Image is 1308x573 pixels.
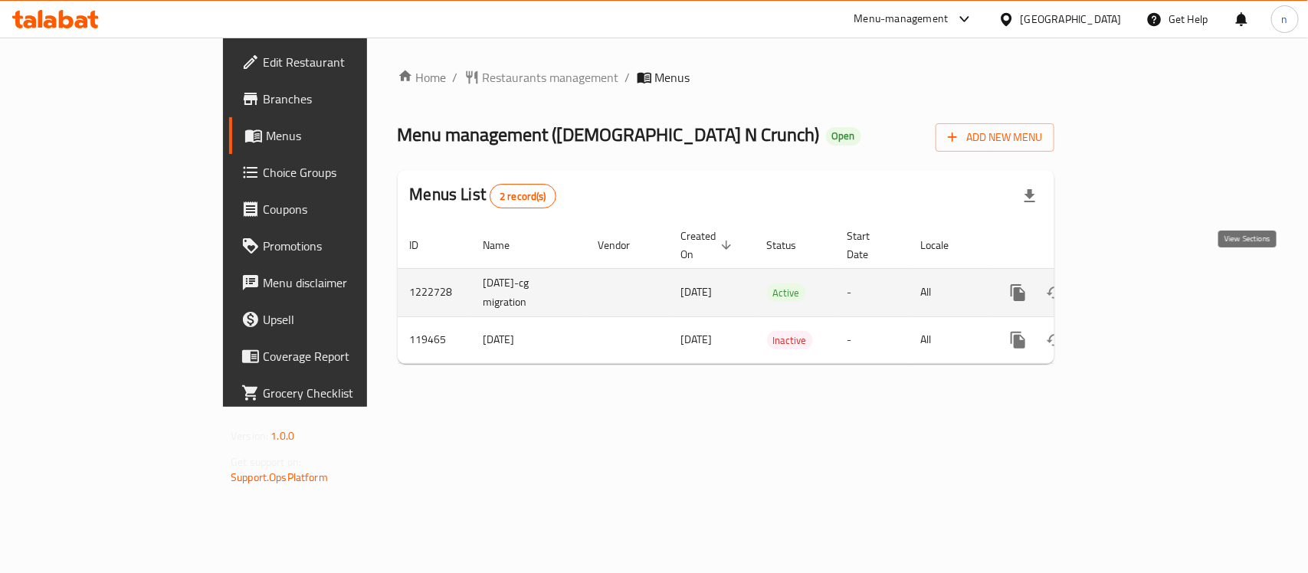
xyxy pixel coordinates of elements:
span: Created On [681,227,736,264]
table: enhanced table [398,222,1159,364]
span: [DATE] [681,282,713,302]
a: Coverage Report [229,338,441,375]
td: [DATE] [471,316,586,363]
div: Menu-management [854,10,949,28]
a: Promotions [229,228,441,264]
a: Branches [229,80,441,117]
span: Locale [921,236,969,254]
span: [DATE] [681,329,713,349]
span: Status [767,236,817,254]
span: ID [410,236,439,254]
span: Active [767,284,806,302]
span: Name [484,236,530,254]
td: [DATE]-cg migration [471,268,586,316]
li: / [625,68,631,87]
td: All [909,268,988,316]
button: more [1000,322,1037,359]
div: Inactive [767,331,813,349]
span: 2 record(s) [490,189,556,204]
td: - [835,268,909,316]
a: Edit Restaurant [229,44,441,80]
li: / [453,68,458,87]
span: Promotions [263,237,429,255]
span: Start Date [847,227,890,264]
span: Inactive [767,332,813,349]
button: Add New Menu [936,123,1054,152]
span: Menu disclaimer [263,273,429,292]
span: Grocery Checklist [263,384,429,402]
a: Menu disclaimer [229,264,441,301]
td: - [835,316,909,363]
a: Grocery Checklist [229,375,441,411]
a: Choice Groups [229,154,441,191]
span: Version: [231,426,268,446]
div: [GEOGRAPHIC_DATA] [1021,11,1122,28]
td: All [909,316,988,363]
button: Change Status [1037,274,1074,311]
h2: Menus List [410,183,556,208]
button: more [1000,274,1037,311]
a: Coupons [229,191,441,228]
span: Coverage Report [263,347,429,365]
a: Menus [229,117,441,154]
a: Restaurants management [464,68,619,87]
span: Menu management ( [DEMOGRAPHIC_DATA] N Crunch ) [398,117,820,152]
span: Add New Menu [948,128,1042,147]
span: Menus [655,68,690,87]
span: Open [826,129,861,142]
nav: breadcrumb [398,68,1054,87]
span: Restaurants management [483,68,619,87]
button: Change Status [1037,322,1074,359]
div: Total records count [490,184,556,208]
div: Open [826,127,861,146]
span: n [1282,11,1288,28]
span: Upsell [263,310,429,329]
span: Edit Restaurant [263,53,429,71]
span: Coupons [263,200,429,218]
th: Actions [988,222,1159,269]
a: Upsell [229,301,441,338]
a: Support.OpsPlatform [231,467,328,487]
div: Export file [1011,178,1048,214]
span: Menus [266,126,429,145]
span: Branches [263,90,429,108]
span: 1.0.0 [270,426,294,446]
span: Get support on: [231,452,301,472]
span: Vendor [598,236,651,254]
span: Choice Groups [263,163,429,182]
